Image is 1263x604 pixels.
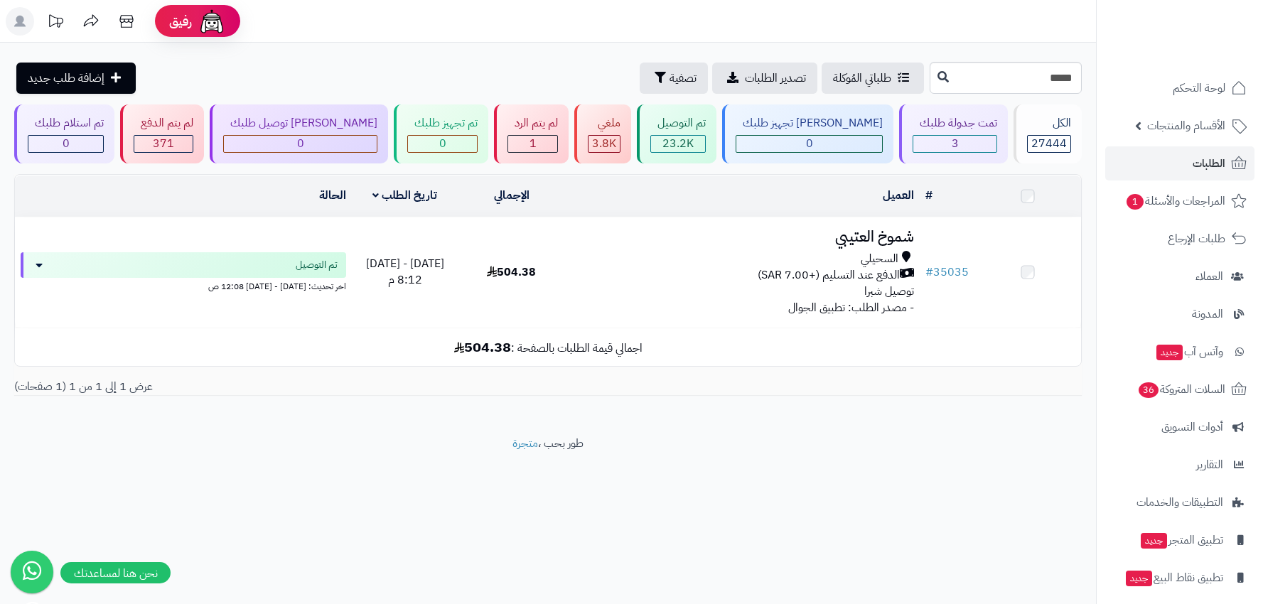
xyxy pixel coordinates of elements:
span: طلبات الإرجاع [1168,229,1225,249]
span: تصفية [670,70,697,87]
div: لم يتم الرد [507,115,558,131]
div: [PERSON_NAME] توصيل طلبك [223,115,377,131]
a: إضافة طلب جديد [16,63,136,94]
a: طلباتي المُوكلة [822,63,924,94]
span: الطلبات [1193,153,1225,173]
td: اجمالي قيمة الطلبات بالصفحة : [15,328,1081,366]
img: logo-2.png [1166,36,1249,66]
a: السلات المتروكة36 [1105,372,1254,406]
span: المراجعات والأسئلة [1125,191,1225,211]
span: 1 [1127,194,1144,210]
a: لم يتم الدفع 371 [117,104,207,163]
span: وآتس آب [1155,342,1223,362]
span: المدونة [1192,304,1223,324]
span: إضافة طلب جديد [28,70,104,87]
span: جديد [1156,345,1183,360]
a: وآتس آبجديد [1105,335,1254,369]
a: التقارير [1105,448,1254,482]
span: 0 [439,135,446,152]
a: طلبات الإرجاع [1105,222,1254,256]
a: المراجعات والأسئلة1 [1105,184,1254,218]
a: [PERSON_NAME] تجهيز طلبك 0 [719,104,896,163]
span: أدوات التسويق [1161,417,1223,437]
a: الإجمالي [494,187,530,204]
div: 0 [224,136,377,152]
a: [PERSON_NAME] توصيل طلبك 0 [207,104,391,163]
a: تصدير الطلبات [712,63,817,94]
a: التطبيقات والخدمات [1105,485,1254,519]
div: تم تجهيز طلبك [407,115,478,131]
span: 3.8K [592,135,616,152]
div: 1 [508,136,557,152]
span: تطبيق المتجر [1139,530,1223,550]
a: #35035 [925,264,969,281]
div: الكل [1027,115,1071,131]
span: الأقسام والمنتجات [1147,116,1225,136]
span: 27444 [1031,135,1067,152]
a: العملاء [1105,259,1254,293]
span: الدفع عند التسليم (+7.00 SAR) [758,267,900,284]
span: توصيل شبرا [864,283,914,300]
span: تصدير الطلبات [745,70,806,87]
div: 371 [134,136,193,152]
div: 0 [28,136,103,152]
span: السحيلي [861,251,898,267]
span: تم التوصيل [296,258,338,272]
b: 504.38 [454,336,511,357]
a: تطبيق المتجرجديد [1105,523,1254,557]
div: 3 [913,136,996,152]
div: تم التوصيل [650,115,706,131]
span: 23.2K [662,135,694,152]
a: أدوات التسويق [1105,410,1254,444]
div: اخر تحديث: [DATE] - [DATE] 12:08 ص [21,278,346,293]
a: لم يتم الرد 1 [491,104,571,163]
span: 504.38 [487,264,536,281]
td: - مصدر الطلب: تطبيق الجوال [565,217,920,328]
a: تطبيق نقاط البيعجديد [1105,561,1254,595]
a: تمت جدولة طلبك 3 [896,104,1011,163]
span: جديد [1141,533,1167,549]
a: متجرة [512,435,538,452]
div: 0 [736,136,882,152]
span: 371 [153,135,174,152]
a: تم التوصيل 23.2K [634,104,719,163]
span: [DATE] - [DATE] 8:12 م [366,255,444,288]
a: الكل27444 [1011,104,1085,163]
span: جديد [1126,571,1152,586]
a: الحالة [319,187,346,204]
a: # [925,187,933,204]
span: 3 [952,135,959,152]
span: طلباتي المُوكلة [833,70,891,87]
a: لوحة التحكم [1105,71,1254,105]
span: 0 [63,135,70,152]
img: ai-face.png [198,7,226,36]
a: العميل [883,187,914,204]
div: 0 [408,136,477,152]
span: التطبيقات والخدمات [1136,492,1223,512]
span: لوحة التحكم [1173,78,1225,98]
div: [PERSON_NAME] تجهيز طلبك [736,115,883,131]
span: # [925,264,933,281]
span: 0 [806,135,813,152]
div: 3820 [588,136,620,152]
a: تحديثات المنصة [38,7,73,39]
span: التقارير [1196,455,1223,475]
a: الطلبات [1105,146,1254,180]
span: العملاء [1195,266,1223,286]
span: السلات المتروكة [1137,379,1225,399]
a: ملغي 3.8K [571,104,634,163]
a: المدونة [1105,297,1254,331]
a: تم استلام طلبك 0 [11,104,117,163]
div: 23249 [651,136,705,152]
div: عرض 1 إلى 1 من 1 (1 صفحات) [4,379,548,395]
a: تم تجهيز طلبك 0 [391,104,491,163]
div: تمت جدولة طلبك [913,115,997,131]
span: 36 [1139,382,1159,398]
span: 1 [530,135,537,152]
div: لم يتم الدفع [134,115,193,131]
h3: شموخ العتيبي [571,229,915,245]
a: تاريخ الطلب [372,187,437,204]
span: 0 [297,135,304,152]
span: رفيق [169,13,192,30]
div: تم استلام طلبك [28,115,104,131]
